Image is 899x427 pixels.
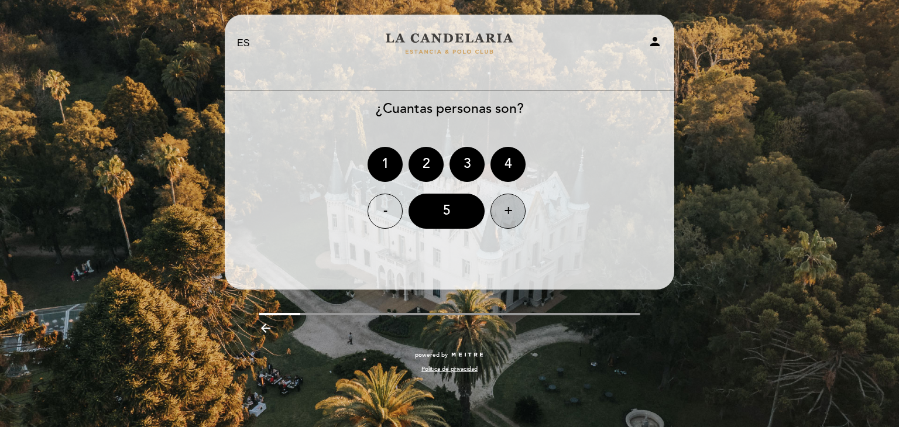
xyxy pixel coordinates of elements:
[409,147,444,182] div: 2
[421,365,478,373] a: Política de privacidad
[415,351,448,359] span: powered by
[376,27,523,60] a: LA CANDELARIA
[648,35,662,49] i: person
[224,99,675,119] div: ¿Cuantas personas son?
[368,194,403,229] div: -
[648,35,662,53] button: person
[451,352,484,358] img: MEITRE
[490,194,526,229] div: +
[415,351,484,359] a: powered by
[449,147,485,182] div: 3
[490,147,526,182] div: 4
[368,147,403,182] div: 1
[259,321,273,335] i: arrow_backward
[409,194,485,229] div: 5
